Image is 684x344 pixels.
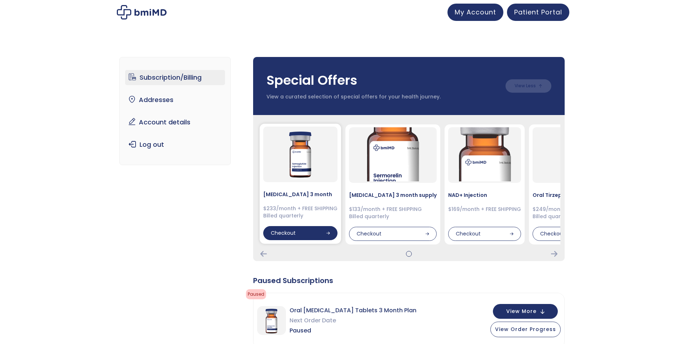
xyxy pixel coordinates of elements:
a: My Account [447,4,503,21]
h3: Special Offers [266,71,498,89]
img: Oral Semaglutide Tablets 3 Month Plan [257,306,286,335]
div: $233/month + FREE SHIPPING Billed quarterly [263,205,337,219]
h4: [MEDICAL_DATA] 3 month supply [349,191,437,199]
span: My Account [455,8,496,17]
span: View Order Progress [495,326,556,333]
span: Oral [MEDICAL_DATA] Tablets 3 Month Plan [290,305,416,316]
nav: Account pages [119,57,231,165]
div: Checkout [349,227,437,241]
p: View a curated selection of special offers for your health journey. [266,93,498,101]
div: Next Card [551,251,557,257]
span: Paused [290,326,416,336]
h4: NAD+ Injection [448,191,521,199]
img: NAD Injection [458,127,512,181]
a: Log out [125,137,225,152]
a: Account details [125,115,225,130]
button: View More [493,304,558,319]
div: Checkout [263,226,337,241]
img: My account [117,5,167,19]
span: Patient Portal [514,8,562,17]
a: Patient Portal [507,4,569,21]
div: Paused Subscriptions [253,275,565,286]
a: Subscription/Billing [125,70,225,85]
div: $133/month + FREE SHIPPING Billed quarterly [349,206,437,220]
div: $169/month + FREE SHIPPING [448,206,521,213]
div: Checkout [448,227,521,241]
a: Addresses [125,92,225,107]
button: View Order Progress [490,322,561,337]
div: Previous Card [260,251,267,257]
span: Paused [246,289,266,299]
span: View More [506,309,537,314]
span: Next Order Date [290,316,416,326]
h4: [MEDICAL_DATA] 3 month [263,191,337,198]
